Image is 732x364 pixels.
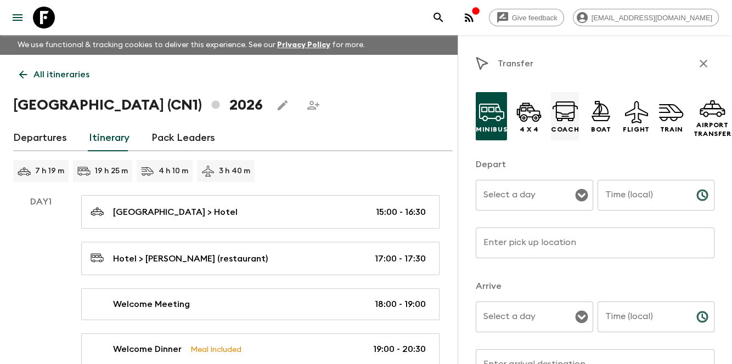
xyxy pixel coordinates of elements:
p: Boat [591,125,611,134]
p: Arrive [476,280,714,293]
p: Meal Included [190,343,241,355]
button: Edit this itinerary [272,94,294,116]
p: Flight [623,125,650,134]
span: Give feedback [506,14,564,22]
span: [EMAIL_ADDRESS][DOMAIN_NAME] [585,14,718,22]
a: [GEOGRAPHIC_DATA] > Hotel15:00 - 16:30 [81,195,440,229]
a: Departures [13,125,67,151]
p: Minibus [476,125,507,134]
p: 19:00 - 20:30 [373,343,426,356]
p: Welcome Dinner [113,343,182,356]
a: Hotel > [PERSON_NAME] (restaurant)17:00 - 17:30 [81,242,440,275]
p: Welcome Meeting [113,298,190,311]
span: Share this itinerary [302,94,324,116]
p: 18:00 - 19:00 [375,298,426,311]
h1: [GEOGRAPHIC_DATA] (CN1) 2026 [13,94,263,116]
p: 7 h 19 m [35,166,64,177]
p: Coach [551,125,579,134]
input: hh:mm [598,302,688,332]
a: Itinerary [89,125,129,151]
p: 19 h 25 m [95,166,128,177]
p: [GEOGRAPHIC_DATA] > Hotel [113,206,238,219]
button: Open [574,187,589,203]
p: All itineraries [33,68,89,81]
a: All itineraries [13,64,95,86]
p: 4 h 10 m [159,166,188,177]
a: Give feedback [489,9,564,26]
p: 17:00 - 17:30 [375,252,426,265]
p: Airport Transfer [694,121,731,138]
div: [EMAIL_ADDRESS][DOMAIN_NAME] [573,9,719,26]
p: We use functional & tracking cookies to deliver this experience. See our for more. [13,35,369,55]
p: 3 h 40 m [219,166,250,177]
button: Open [574,309,589,325]
a: Pack Leaders [151,125,215,151]
p: 15:00 - 16:30 [376,206,426,219]
button: menu [7,7,29,29]
p: Transfer [498,57,533,70]
p: 4 x 4 [520,125,539,134]
a: Welcome Meeting18:00 - 19:00 [81,288,440,320]
p: Day 1 [13,195,68,208]
p: Train [660,125,683,134]
input: hh:mm [598,180,688,211]
a: Privacy Policy [277,41,330,49]
button: Choose time [691,184,713,206]
button: search adventures [427,7,449,29]
p: Depart [476,158,714,171]
p: Hotel > [PERSON_NAME] (restaurant) [113,252,268,265]
button: Choose time [691,306,713,328]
